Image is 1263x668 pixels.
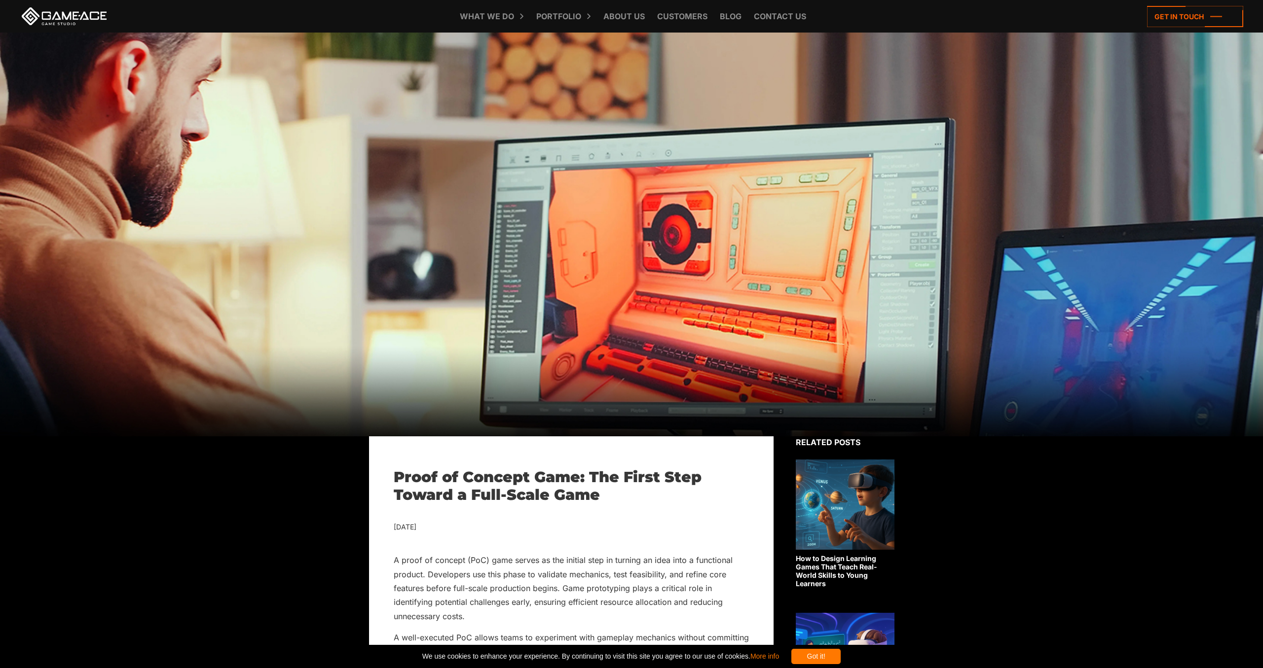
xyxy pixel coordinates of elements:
[394,468,749,504] h1: Proof of Concept Game: The First Step Toward a Full-Scale Game
[422,649,779,664] span: We use cookies to enhance your experience. By continuing to visit this site you agree to our use ...
[750,652,779,660] a: More info
[1147,6,1243,27] a: Get in touch
[796,459,894,588] a: How to Design Learning Games That Teach Real-World Skills to Young Learners
[394,553,749,623] p: A proof of concept (PoC) game serves as the initial step in turning an idea into a functional pro...
[796,436,894,448] div: Related posts
[791,649,841,664] div: Got it!
[796,459,894,550] img: Related
[394,521,749,533] div: [DATE]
